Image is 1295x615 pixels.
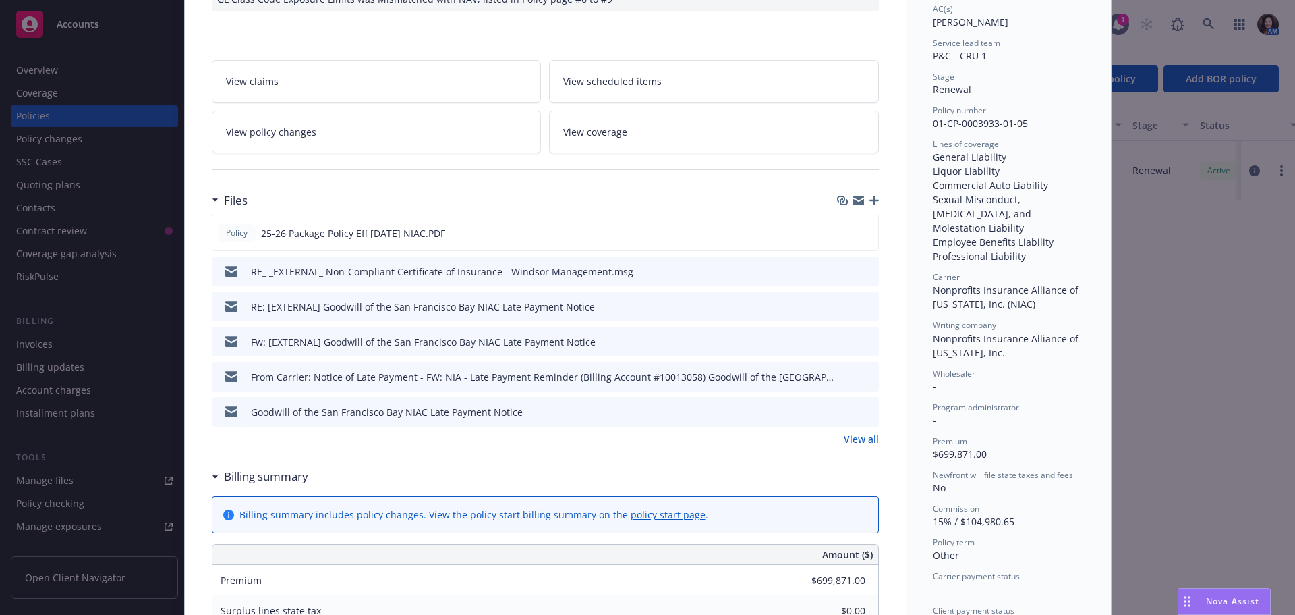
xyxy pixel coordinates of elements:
[933,192,1084,235] div: Sexual Misconduct, [MEDICAL_DATA], and Molestation Liability
[631,508,706,521] a: policy start page
[563,125,627,139] span: View coverage
[933,164,1084,178] div: Liquor Liability
[212,192,248,209] div: Files
[840,335,851,349] button: download file
[226,74,279,88] span: View claims
[933,448,987,460] span: $699,871.00
[861,265,873,279] button: preview file
[822,547,873,562] span: Amount ($)
[223,227,250,239] span: Policy
[933,402,1019,413] span: Program administrator
[549,60,879,103] a: View scheduled items
[933,435,967,447] span: Premium
[933,178,1084,192] div: Commercial Auto Liability
[933,319,996,331] span: Writing company
[251,300,595,314] div: RE: [EXTERNAL] Goodwill of the San Francisco Bay NIAC Late Payment Notice
[224,192,248,209] h3: Files
[221,574,262,587] span: Premium
[212,468,308,485] div: Billing summary
[251,335,596,349] div: Fw: [EXTERNAL] Goodwill of the San Francisco Bay NIAC Late Payment Notice
[933,368,975,379] span: Wholesaler
[239,508,708,522] div: Billing summary includes policy changes. View the policy start billing summary on the .
[933,481,946,494] span: No
[933,71,954,82] span: Stage
[840,405,851,419] button: download file
[861,300,873,314] button: preview file
[251,265,633,279] div: RE_ _EXTERNAL_ Non-Compliant Certificate of Insurance - Windsor Management.msg
[933,570,1020,582] span: Carrier payment status
[251,405,523,419] div: Goodwill of the San Francisco Bay NIAC Late Payment Notice
[844,432,879,446] a: View all
[933,105,986,116] span: Policy number
[933,150,1084,164] div: General Liability
[224,468,308,485] h3: Billing summary
[933,537,975,548] span: Policy term
[861,335,873,349] button: preview file
[840,300,851,314] button: download file
[1206,595,1259,607] span: Nova Assist
[933,469,1073,481] span: Newfront will file state taxes and fees
[933,332,1081,359] span: Nonprofits Insurance Alliance of [US_STATE], Inc.
[933,284,1081,311] span: Nonprofits Insurance Alliance of [US_STATE], Inc. (NIAC)
[1178,588,1271,615] button: Nova Assist
[933,3,953,15] span: AC(s)
[840,370,851,384] button: download file
[226,125,316,139] span: View policy changes
[861,370,873,384] button: preview file
[933,138,999,150] span: Lines of coverage
[786,570,873,591] input: 0.00
[861,405,873,419] button: preview file
[1178,589,1195,614] div: Drag to move
[933,515,1014,528] span: 15% / $104,980.65
[933,414,936,427] span: -
[933,117,1028,130] span: 01-CP-0003933-01-05
[933,503,979,514] span: Commission
[933,83,971,96] span: Renewal
[549,111,879,153] a: View coverage
[933,37,1000,49] span: Service lead team
[933,16,1008,28] span: [PERSON_NAME]
[840,265,851,279] button: download file
[563,74,662,88] span: View scheduled items
[861,226,873,240] button: preview file
[933,235,1084,249] div: Employee Benefits Liability
[933,49,987,62] span: P&C - CRU 1
[933,271,960,283] span: Carrier
[839,226,850,240] button: download file
[212,60,542,103] a: View claims
[212,111,542,153] a: View policy changes
[933,380,936,393] span: -
[251,370,834,384] div: From Carrier: Notice of Late Payment - FW: NIA - Late Payment Reminder (Billing Account #10013058...
[261,226,445,240] span: 25-26 Package Policy Eff [DATE] NIAC.PDF
[933,549,959,562] span: Other
[933,583,936,596] span: -
[933,249,1084,263] div: Professional Liability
